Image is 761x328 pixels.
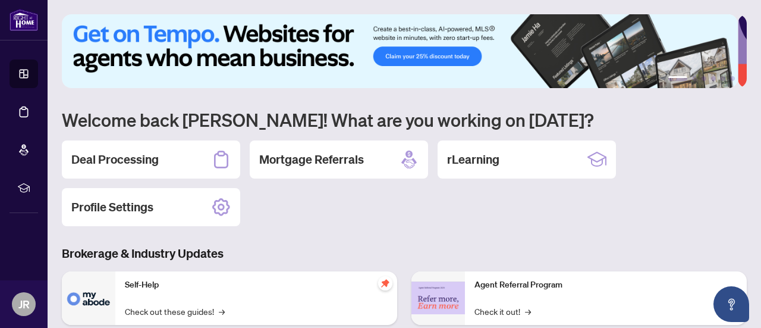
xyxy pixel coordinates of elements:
[447,151,499,168] h2: rLearning
[10,9,38,31] img: logo
[702,76,706,81] button: 3
[713,286,749,322] button: Open asap
[474,279,737,292] p: Agent Referral Program
[18,296,30,313] span: JR
[721,76,725,81] button: 5
[71,151,159,168] h2: Deal Processing
[525,305,531,318] span: →
[62,14,738,88] img: Slide 0
[730,76,735,81] button: 6
[219,305,225,318] span: →
[62,271,115,325] img: Self-Help
[378,276,392,290] span: pushpin
[474,305,531,318] a: Check it out!→
[71,199,153,215] h2: Profile Settings
[411,282,465,314] img: Agent Referral Program
[692,76,697,81] button: 2
[125,279,388,292] p: Self-Help
[125,305,225,318] a: Check out these guides!→
[711,76,716,81] button: 4
[62,245,747,262] h3: Brokerage & Industry Updates
[62,108,747,131] h1: Welcome back [PERSON_NAME]! What are you working on [DATE]?
[259,151,364,168] h2: Mortgage Referrals
[668,76,687,81] button: 1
